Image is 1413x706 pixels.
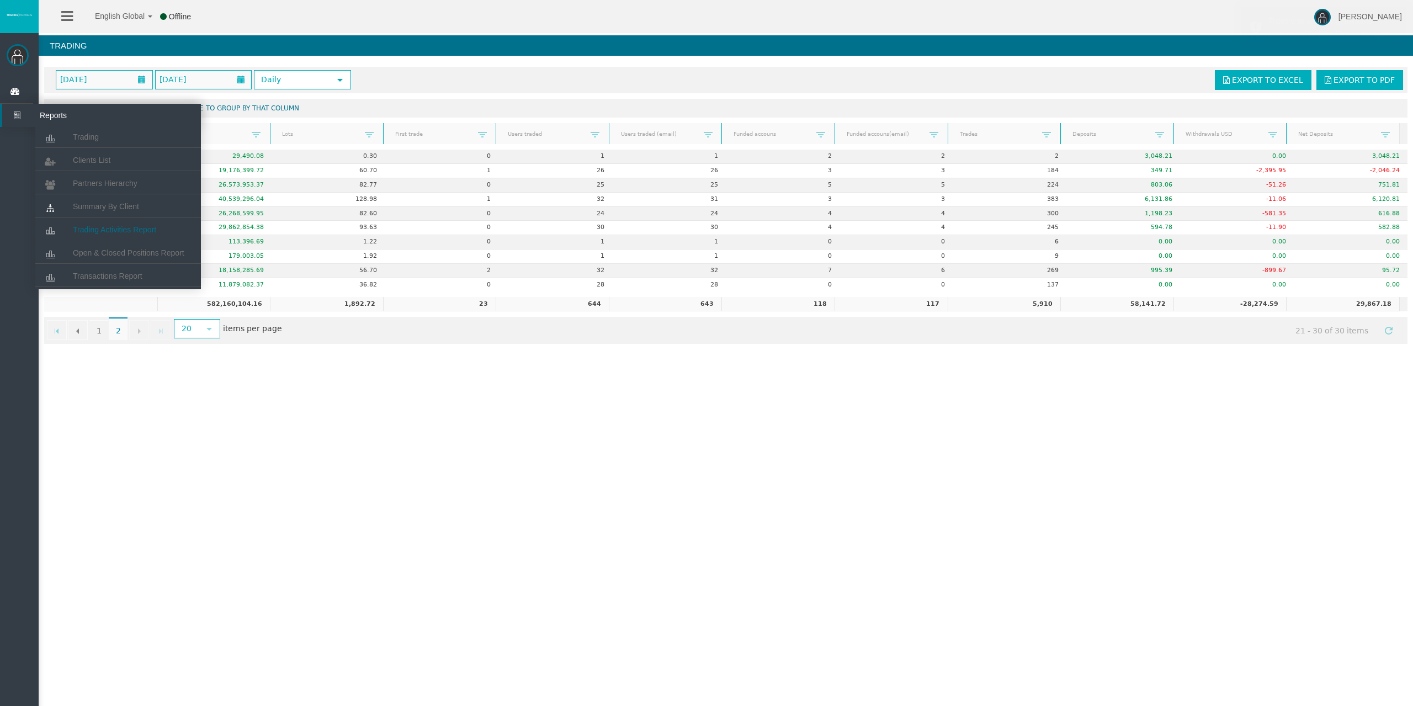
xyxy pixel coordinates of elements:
[162,126,252,141] a: Value
[35,220,201,240] a: Trading Activities Report
[953,206,1067,221] td: 300
[57,72,90,87] span: [DATE]
[612,264,726,278] td: 32
[726,193,840,207] td: 3
[498,250,612,264] td: 1
[44,99,1407,118] div: Drag a column header and drop it here to group by that column
[275,126,365,141] a: Lots
[1294,278,1407,292] td: 0.00
[35,243,201,263] a: Open & Closed Positions Report
[498,235,612,250] td: 1
[1316,70,1403,90] a: Export to PDF
[169,12,191,21] span: Offline
[953,164,1067,178] td: 184
[73,202,139,211] span: Summary By Client
[135,327,144,336] span: Go to the next page
[47,320,67,340] a: Go to the first page
[158,250,272,264] td: 179,003.05
[35,266,201,286] a: Transactions Report
[73,327,82,336] span: Go to the previous page
[1294,206,1407,221] td: 616.88
[272,178,385,193] td: 82.77
[498,221,612,235] td: 30
[840,206,953,221] td: 4
[73,132,99,141] span: Trading
[383,297,496,311] td: 23
[1294,150,1407,164] td: 3,048.21
[726,150,840,164] td: 2
[385,193,498,207] td: 1
[73,156,110,164] span: Clients List
[1060,297,1173,311] td: 58,141.72
[156,72,189,87] span: [DATE]
[840,193,953,207] td: 3
[948,297,1061,311] td: 5,910
[336,76,344,84] span: select
[156,327,165,336] span: Go to the last page
[953,193,1067,207] td: 383
[1066,278,1180,292] td: 0.00
[255,71,330,88] span: Daily
[158,193,272,207] td: 40,539,296.04
[840,278,953,292] td: 0
[6,13,33,17] img: logo.svg
[272,150,385,164] td: 0.30
[840,150,953,164] td: 2
[1180,278,1294,292] td: 0.00
[1180,193,1294,207] td: -11.06
[272,278,385,292] td: 36.82
[35,127,201,147] a: Trading
[612,150,726,164] td: 1
[612,164,726,178] td: 26
[171,320,282,338] span: items per page
[1066,221,1180,235] td: 594.78
[1286,297,1399,311] td: 29,867.18
[1215,70,1311,90] a: Export to Excel
[158,150,272,164] td: 29,490.08
[1180,206,1294,221] td: -581.35
[109,317,128,341] span: 2
[272,221,385,235] td: 93.63
[498,264,612,278] td: 32
[612,250,726,264] td: 1
[1066,264,1180,278] td: 995.39
[89,320,108,340] a: 1
[726,178,840,193] td: 5
[953,150,1067,164] td: 2
[498,150,612,164] td: 1
[35,150,201,170] a: Clients List
[158,221,272,235] td: 29,862,854.38
[1292,126,1381,141] a: Net Deposits
[158,164,272,178] td: 19,176,399.72
[1294,178,1407,193] td: 751.81
[1066,250,1180,264] td: 0.00
[498,164,612,178] td: 26
[272,206,385,221] td: 82.60
[953,278,1067,292] td: 137
[612,221,726,235] td: 30
[385,221,498,235] td: 0
[727,126,816,141] a: Funded accouns
[840,235,953,250] td: 0
[953,264,1067,278] td: 269
[726,206,840,221] td: 4
[726,250,840,264] td: 0
[68,320,88,340] a: Go to the previous page
[151,320,171,340] a: Go to the last page
[726,164,840,178] td: 3
[385,150,498,164] td: 0
[1178,126,1268,141] a: Withdrawals USD
[721,297,835,311] td: 118
[1285,320,1379,341] span: 21 - 30 of 30 items
[614,126,703,141] a: Users traded (email)
[388,126,477,141] a: First trade
[1173,297,1287,311] td: -28,274.59
[2,104,201,127] a: Reports
[840,164,953,178] td: 3
[35,173,201,193] a: Partners Hierarchy
[1066,164,1180,178] td: 349.71
[158,206,272,221] td: 26,268,599.95
[498,193,612,207] td: 32
[158,178,272,193] td: 26,573,953.37
[498,206,612,221] td: 24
